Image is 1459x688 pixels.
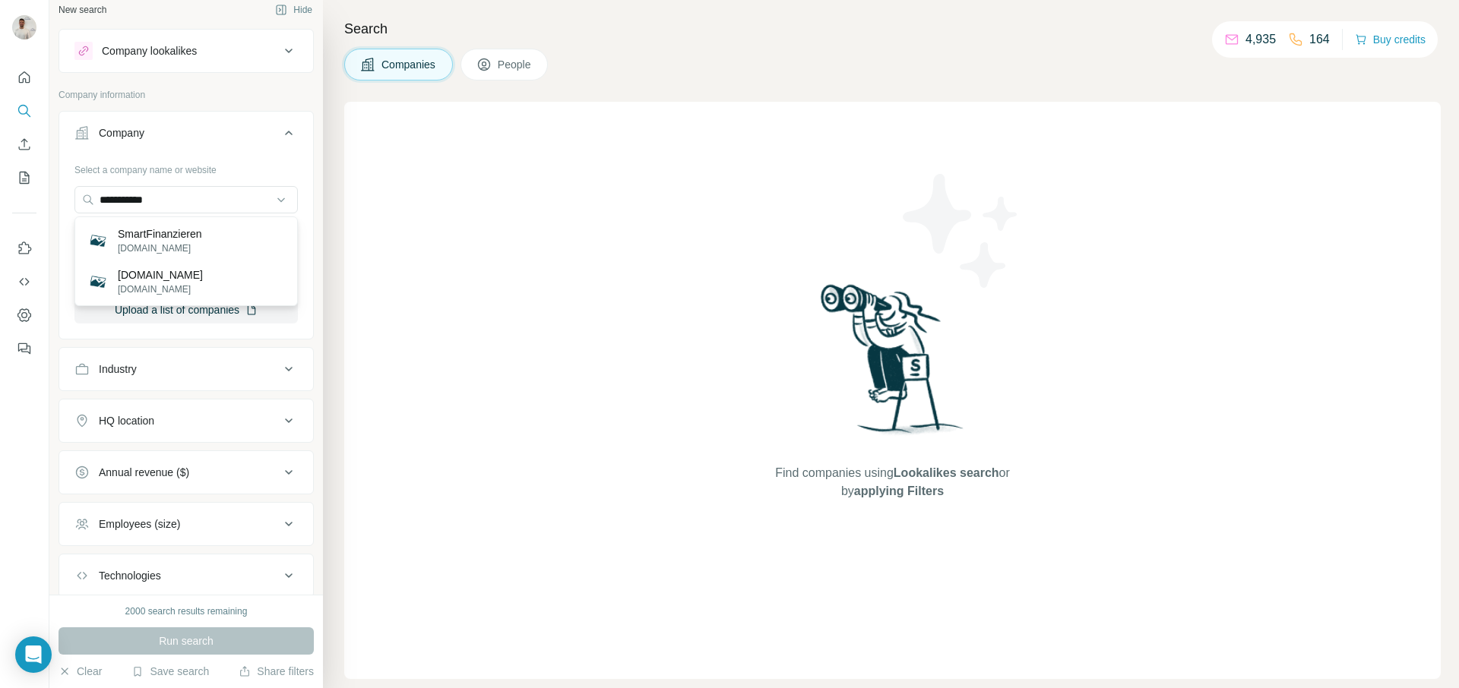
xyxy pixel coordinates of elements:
div: Technologies [99,568,161,583]
button: Upload a list of companies [74,296,298,323]
img: Surfe Illustration - Stars [893,163,1030,299]
button: Quick start [12,64,36,91]
button: Share filters [239,664,314,679]
span: Companies [381,57,437,72]
button: Feedback [12,335,36,362]
div: Company [99,125,144,140]
button: Technologies [59,557,313,594]
button: Search [12,97,36,125]
button: Save search [131,664,209,679]
p: [DOMAIN_NAME] [118,241,202,255]
button: Use Surfe on LinkedIn [12,235,36,262]
button: Use Surfe API [12,268,36,295]
span: Find companies using or by [771,464,1014,500]
span: People [498,57,533,72]
button: Company [59,115,313,157]
img: Surfe Illustration - Woman searching with binoculars [814,280,972,450]
div: Annual revenue ($) [99,465,189,480]
div: Open Intercom Messenger [15,636,52,673]
div: Industry [99,361,137,377]
p: Company information [59,88,314,102]
div: 2000 search results remaining [125,604,248,618]
div: HQ location [99,413,154,428]
button: Company lookalikes [59,33,313,69]
button: Enrich CSV [12,131,36,158]
button: Industry [59,351,313,387]
div: Select a company name or website [74,157,298,177]
span: Lookalikes search [894,466,999,479]
div: New search [59,3,106,17]
p: 4,935 [1245,30,1276,49]
button: Clear [59,664,102,679]
button: Annual revenue ($) [59,454,313,491]
p: [DOMAIN_NAME] [118,267,203,282]
span: applying Filters [854,484,944,497]
img: smartfinanzen.de [87,271,109,292]
div: Company lookalikes [102,43,197,58]
button: Employees (size) [59,506,313,542]
p: SmartFinanzieren [118,226,202,241]
button: Dashboard [12,301,36,329]
p: [DOMAIN_NAME] [118,282,203,296]
div: Employees (size) [99,516,180,532]
h4: Search [344,18,1441,39]
img: SmartFinanzieren [87,230,109,251]
button: Buy credits [1355,29,1426,50]
p: 164 [1309,30,1330,49]
button: HQ location [59,402,313,439]
button: My lists [12,164,36,191]
img: Avatar [12,15,36,39]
